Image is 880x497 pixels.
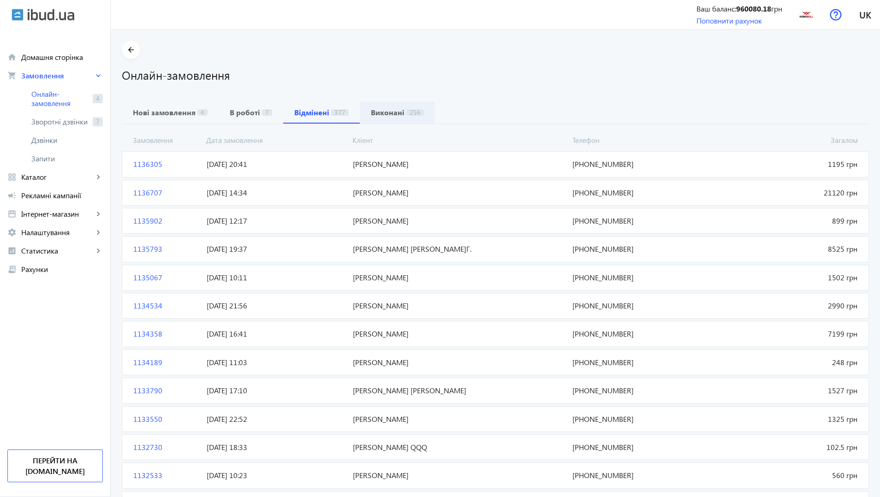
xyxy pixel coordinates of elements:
span: [PERSON_NAME] [PERSON_NAME]Г. [349,244,569,254]
span: Каталог [21,172,94,182]
span: Телефон [569,135,715,145]
span: 256 [406,109,424,116]
h1: Онлайн-замовлення [122,67,869,83]
span: [PHONE_NUMBER] [569,216,715,226]
span: Замовлення [129,135,202,145]
span: 1325 грн [715,414,861,424]
span: Дзвінки [31,136,103,145]
span: 4 [93,94,103,103]
span: [PERSON_NAME] [349,188,569,198]
mat-icon: campaign [7,191,17,200]
mat-icon: shopping_cart [7,71,17,80]
span: 1195 грн [715,159,861,169]
span: [DATE] 21:56 [203,301,349,311]
span: [DATE] 17:10 [203,385,349,396]
span: 1134189 [130,357,203,367]
span: [DATE] 20:41 [203,159,349,169]
span: 1134358 [130,329,203,339]
b: Відмінені [294,109,329,116]
span: [PERSON_NAME] [349,216,569,226]
span: 1502 грн [715,272,861,283]
span: [DATE] 19:37 [203,244,349,254]
span: Домашня сторінка [21,53,103,62]
mat-icon: grid_view [7,172,17,182]
span: 377 [331,109,349,116]
span: [PERSON_NAME] [349,301,569,311]
span: [PERSON_NAME] [349,272,569,283]
b: В роботі [230,109,260,116]
mat-icon: storefront [7,209,17,219]
span: 1135067 [130,272,203,283]
span: 7 [93,117,103,126]
span: Налаштування [21,228,94,237]
span: 7199 грн [715,329,861,339]
span: 1135902 [130,216,203,226]
span: [PHONE_NUMBER] [569,301,715,311]
span: [DATE] 10:23 [203,470,349,480]
span: 102.5 грн [715,442,861,452]
span: 1132533 [130,470,203,480]
span: Статистика [21,246,94,255]
span: [PHONE_NUMBER] [569,188,715,198]
mat-icon: arrow_back [125,44,137,56]
img: ibud_text.svg [28,9,74,21]
span: uk [859,9,871,20]
span: Інтернет-магазин [21,209,94,219]
a: Перейти на [DOMAIN_NAME] [7,450,103,482]
span: [PHONE_NUMBER] [569,442,715,452]
span: Рахунки [21,265,103,274]
span: [PERSON_NAME] [349,470,569,480]
span: 7 [262,109,272,116]
span: Замовлення [21,71,94,80]
mat-icon: keyboard_arrow_right [94,71,103,80]
img: 12312636a56b8943c63625893086714-2a420336b4.png [796,4,817,25]
span: 8525 грн [715,244,861,254]
span: [PERSON_NAME] [349,357,569,367]
span: [DATE] 10:11 [203,272,349,283]
span: 1527 грн [715,385,861,396]
mat-icon: keyboard_arrow_right [94,246,103,255]
span: 560 грн [715,470,861,480]
img: help.svg [830,9,842,21]
span: [DATE] 12:17 [203,216,349,226]
span: [PERSON_NAME] [349,329,569,339]
span: Зворотні дзвінки [31,117,89,126]
span: [PHONE_NUMBER] [569,159,715,169]
span: [PHONE_NUMBER] [569,414,715,424]
span: [DATE] 16:41 [203,329,349,339]
mat-icon: keyboard_arrow_right [94,209,103,219]
span: 1135793 [130,244,203,254]
span: [PHONE_NUMBER] [569,385,715,396]
span: [PHONE_NUMBER] [569,244,715,254]
span: Загалом [715,135,862,145]
mat-icon: keyboard_arrow_right [94,172,103,182]
span: 2990 грн [715,301,861,311]
span: [DATE] 18:33 [203,442,349,452]
mat-icon: home [7,53,17,62]
span: 4 [197,109,208,116]
span: [PERSON_NAME] QQQ [349,442,569,452]
span: [PERSON_NAME] [349,414,569,424]
span: [PERSON_NAME] [PERSON_NAME] [349,385,569,396]
span: Кліент [349,135,568,145]
span: 1132730 [130,442,203,452]
b: 960080.18 [736,4,771,13]
span: [PHONE_NUMBER] [569,357,715,367]
mat-icon: receipt_long [7,265,17,274]
span: Запити [31,154,103,163]
span: [PHONE_NUMBER] [569,470,715,480]
mat-icon: keyboard_arrow_right [94,228,103,237]
span: [DATE] 14:34 [203,188,349,198]
div: Ваш баланс: грн [696,4,782,14]
span: 248 грн [715,357,861,367]
span: 899 грн [715,216,861,226]
span: [DATE] 11:03 [203,357,349,367]
span: [PERSON_NAME] [349,159,569,169]
span: Онлайн-замовлення [31,89,89,108]
b: Нові замовлення [133,109,196,116]
mat-icon: analytics [7,246,17,255]
img: ibud.svg [12,9,24,21]
span: 1136305 [130,159,203,169]
b: Виконані [371,109,404,116]
span: 1133790 [130,385,203,396]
